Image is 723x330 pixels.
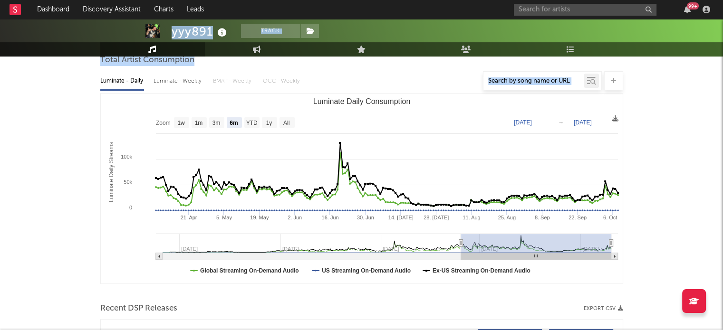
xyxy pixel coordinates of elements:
text: → [558,119,564,126]
text: 100k [121,154,132,160]
input: Search for artists [514,4,656,16]
text: US Streaming On-Demand Audio [322,267,411,274]
text: 30. Jun [357,215,374,220]
text: 1m [194,120,202,126]
text: [DATE] [514,119,532,126]
button: Export CSV [584,306,623,311]
text: YTD [246,120,257,126]
span: Recent DSP Releases [100,303,177,314]
text: Zoom [156,120,171,126]
text: 19. May [250,215,269,220]
span: Total Artist Consumption [100,55,194,66]
text: 21. Apr [180,215,197,220]
text: All [283,120,289,126]
text: 2. Jun [288,215,302,220]
text: Luminate Daily Consumption [313,97,410,105]
button: 99+ [684,6,691,13]
text: 14. [DATE] [388,215,413,220]
text: 1w [177,120,185,126]
text: 3m [212,120,220,126]
text: Global Streaming On-Demand Audio [200,267,299,274]
div: 99 + [687,2,699,9]
text: 22. Sep [569,215,587,220]
text: 5. May [216,215,232,220]
button: Track [241,24,300,38]
text: [DATE] [574,119,592,126]
text: 28. [DATE] [424,215,449,220]
text: 6. Oct [603,215,617,220]
input: Search by song name or URL [483,77,584,85]
text: 16. Jun [321,215,338,220]
text: 1y [266,120,272,126]
text: Luminate Daily Streams [107,142,114,202]
text: 6m [230,120,238,126]
text: 11. Aug [463,215,480,220]
text: 0 [129,205,132,210]
text: 50k [124,179,132,185]
text: 8. Sep [534,215,549,220]
text: Ex-US Streaming On-Demand Audio [432,267,530,274]
text: 25. Aug [498,215,515,220]
svg: Luminate Daily Consumption [101,94,623,283]
div: yyy891 [172,24,229,39]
